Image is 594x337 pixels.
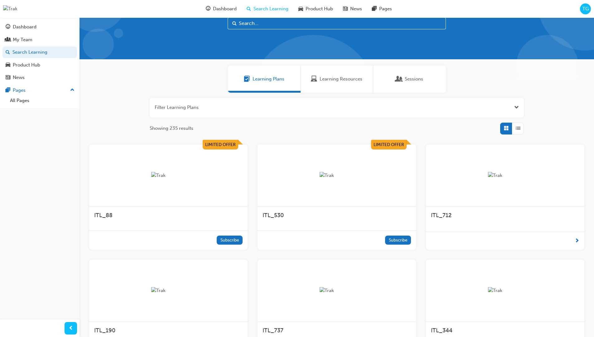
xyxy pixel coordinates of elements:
span: Learning Resources [311,76,317,83]
span: Learning Plans [244,76,250,83]
a: News [2,72,77,83]
span: ITL_737 [263,327,283,334]
button: DashboardMy TeamSearch LearningProduct HubNews [2,20,77,85]
div: Product Hub [13,61,40,69]
span: ITL_190 [94,327,115,334]
span: up-icon [70,86,75,94]
a: Limited OfferTrakITL_88Subscribe [89,144,248,250]
span: car-icon [6,62,10,68]
a: All Pages [7,96,77,105]
img: Trak [320,287,354,294]
button: Open the filter [514,104,519,111]
img: Trak [320,172,354,179]
span: people-icon [6,37,10,43]
a: Limited OfferTrakITL_530Subscribe [258,144,416,250]
a: Search Learning [2,46,77,58]
span: News [350,5,362,12]
button: Pages [2,85,77,96]
a: My Team [2,34,77,46]
span: Pages [379,5,392,12]
a: guage-iconDashboard [201,2,242,15]
button: TG [580,3,591,14]
span: guage-icon [6,24,10,30]
span: search-icon [6,50,10,55]
img: Trak [488,287,522,294]
span: Learning Plans [253,76,284,83]
div: Dashboard [13,23,36,31]
span: Product Hub [306,5,333,12]
span: Sessions [405,76,423,83]
span: List [516,125,520,132]
span: ITL_530 [263,212,284,219]
img: Trak [151,172,186,179]
span: ITL_344 [431,327,452,334]
span: car-icon [298,5,303,13]
span: next-icon [575,237,579,245]
span: Sessions [396,76,402,83]
a: search-iconSearch Learning [242,2,293,15]
img: Trak [3,5,17,12]
span: pages-icon [6,88,10,93]
span: Search [232,20,237,27]
span: Showing 235 results [150,125,193,132]
div: My Team [13,36,32,43]
span: ITL_712 [431,212,452,219]
a: Learning PlansLearning Plans [228,66,301,93]
button: Subscribe [385,236,411,245]
span: Limited Offer [374,142,404,147]
a: pages-iconPages [367,2,397,15]
a: SessionsSessions [373,66,446,93]
img: Trak [151,287,186,294]
button: Subscribe [217,236,243,245]
img: Trak [488,172,522,179]
span: news-icon [6,75,10,81]
div: News [13,74,25,81]
span: pages-icon [372,5,377,13]
span: news-icon [343,5,348,13]
span: guage-icon [206,5,210,13]
span: TG [582,5,589,12]
span: Learning Resources [320,76,362,83]
a: news-iconNews [338,2,367,15]
a: TrakITL_712 [426,144,584,250]
input: Search... [228,17,446,29]
span: Dashboard [213,5,237,12]
div: Pages [13,87,26,94]
span: search-icon [247,5,251,13]
a: Product Hub [2,59,77,71]
span: Grid [504,125,509,132]
span: Search Learning [254,5,288,12]
span: ITL_88 [94,212,113,219]
a: Dashboard [2,21,77,33]
span: Limited Offer [205,142,236,147]
a: Learning ResourcesLearning Resources [301,66,373,93]
span: prev-icon [69,325,73,332]
a: car-iconProduct Hub [293,2,338,15]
